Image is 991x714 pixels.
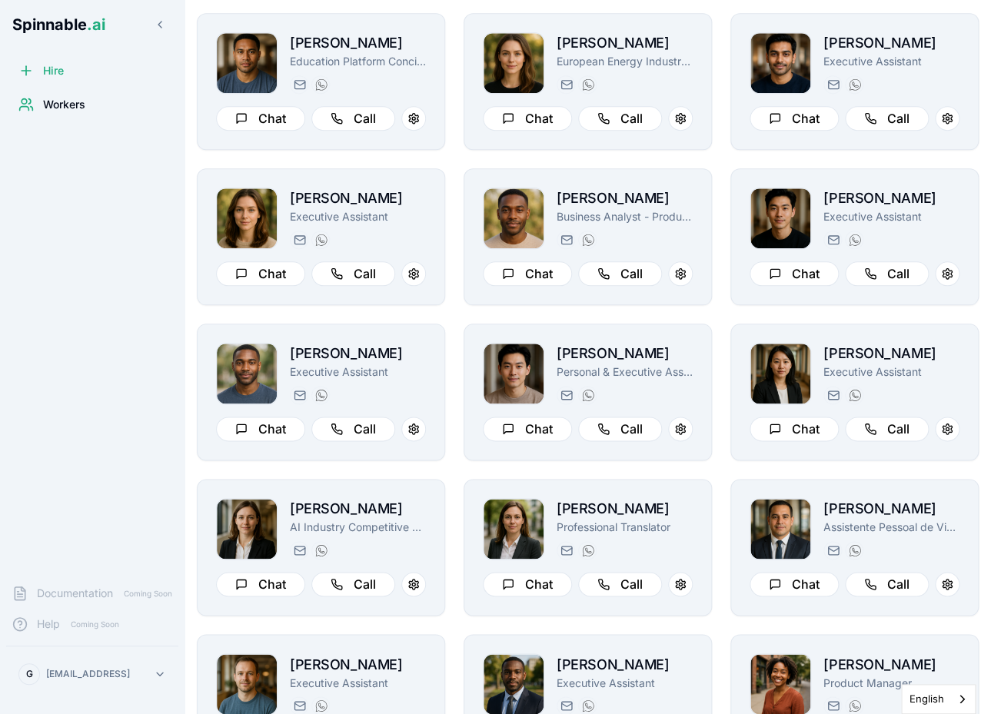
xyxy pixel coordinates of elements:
[849,389,861,401] img: WhatsApp
[311,106,395,131] button: Call
[311,231,330,249] button: WhatsApp
[290,188,426,209] h2: [PERSON_NAME]
[849,699,861,712] img: WhatsApp
[315,389,328,401] img: WhatsApp
[823,675,959,690] p: Product Manager
[823,386,842,404] button: Send email to toby.moreau@getspinnable.ai
[750,106,839,131] button: Chat
[290,343,426,364] h2: [PERSON_NAME]
[311,386,330,404] button: WhatsApp
[823,188,959,209] h2: [PERSON_NAME]
[315,699,328,712] img: WhatsApp
[823,75,842,94] button: Send email to tariq.muller@getspinnable.ai
[290,209,426,224] p: Executive Assistant
[217,188,277,248] img: Daisy BorgesSmith
[311,572,395,596] button: Call
[557,498,693,520] h2: [PERSON_NAME]
[849,234,861,246] img: WhatsApp
[66,617,124,632] span: Coming Soon
[484,654,544,714] img: Mateo Andersson
[823,54,959,69] p: Executive Assistant
[290,541,308,560] button: Send email to sidney.kapoor@getspinnable.ai
[311,541,330,560] button: WhatsApp
[557,188,693,209] h2: [PERSON_NAME]
[217,33,277,93] img: Michael Taufa
[557,231,575,249] button: Send email to jonas.berg@getspinnable.ai
[845,106,929,131] button: Call
[216,417,305,441] button: Chat
[37,586,113,601] span: Documentation
[12,15,105,34] span: Spinnable
[849,544,861,556] img: WhatsApp
[311,417,395,441] button: Call
[557,209,693,224] p: Business Analyst - Product Metrics
[557,386,575,404] button: Send email to kaito.ahn@getspinnable.ai
[484,33,544,93] img: Daniela Anderson
[290,386,308,404] button: Send email to adam.larsen@getspinnable.ai
[557,75,575,94] button: Send email to daniela.anderson@getspinnable.ai
[901,684,976,714] aside: Language selected: English
[750,261,839,286] button: Chat
[290,75,308,94] button: Send email to michael.taufa@getspinnable.ai
[823,343,959,364] h2: [PERSON_NAME]
[557,653,693,675] h2: [PERSON_NAME]
[582,544,594,556] img: WhatsApp
[845,386,863,404] button: WhatsApp
[43,97,85,112] span: Workers
[845,261,929,286] button: Call
[216,261,305,286] button: Chat
[484,499,544,559] img: Ingrid Gruber
[484,344,544,403] img: Kaito Ahn
[315,544,328,556] img: WhatsApp
[311,261,395,286] button: Call
[217,499,277,559] img: Anna Larsen
[290,231,308,249] button: Send email to daisy.borgessmith@getspinnable.ai
[290,54,426,69] p: Education Platform Concierge
[557,364,693,380] p: Personal & Executive Assistant
[557,32,693,54] h2: [PERSON_NAME]
[582,78,594,91] img: WhatsApp
[12,659,172,689] button: G[EMAIL_ADDRESS]
[901,684,976,714] div: Language
[290,675,426,690] p: Executive Assistant
[750,654,810,714] img: Taylor Mitchell
[582,389,594,401] img: WhatsApp
[578,386,597,404] button: WhatsApp
[823,520,959,535] p: Assistente Pessoal de Viagens
[315,234,328,246] img: WhatsApp
[845,231,863,249] button: WhatsApp
[578,231,597,249] button: WhatsApp
[849,78,861,91] img: WhatsApp
[87,15,105,34] span: .ai
[578,541,597,560] button: WhatsApp
[483,572,572,596] button: Chat
[750,344,810,403] img: Malia Ferreira
[557,343,693,364] h2: [PERSON_NAME]
[290,364,426,380] p: Executive Assistant
[578,75,597,94] button: WhatsApp
[46,668,130,680] p: [EMAIL_ADDRESS]
[845,417,929,441] button: Call
[484,188,544,248] img: Jonas Berg
[557,675,693,690] p: Executive Assistant
[578,106,662,131] button: Call
[119,586,177,601] span: Coming Soon
[311,75,330,94] button: WhatsApp
[315,78,328,91] img: WhatsApp
[483,417,572,441] button: Chat
[37,616,60,632] span: Help
[823,498,959,520] h2: [PERSON_NAME]
[823,541,842,560] button: Send email to lucas.silva@getspinnable.ai
[557,54,693,69] p: European Energy Industry Analyst
[823,364,959,380] p: Executive Assistant
[823,32,959,54] h2: [PERSON_NAME]
[823,209,959,224] p: Executive Assistant
[557,541,575,560] button: Send email to lucy.young@getspinnable.ai
[582,234,594,246] img: WhatsApp
[217,654,277,714] img: Julian Petrov
[902,685,975,713] a: English
[483,261,572,286] button: Chat
[216,572,305,596] button: Chat
[750,499,810,559] img: Dominic Singh
[483,106,572,131] button: Chat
